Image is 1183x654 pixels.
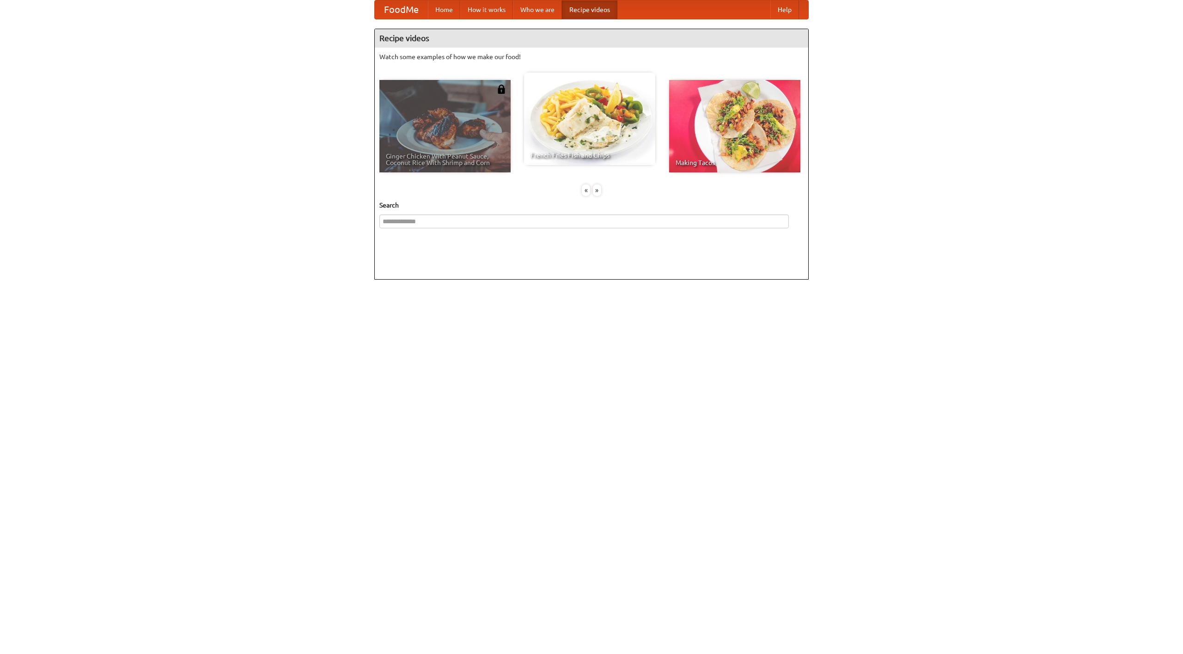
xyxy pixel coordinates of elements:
a: FoodMe [375,0,428,19]
div: « [582,184,590,196]
div: » [593,184,601,196]
a: French Fries Fish and Chips [524,73,655,165]
img: 483408.png [497,85,506,94]
h4: Recipe videos [375,29,808,48]
a: Recipe videos [562,0,617,19]
span: Making Tacos [676,159,794,166]
a: How it works [460,0,513,19]
a: Making Tacos [669,80,800,172]
a: Help [770,0,799,19]
h5: Search [379,201,804,210]
a: Home [428,0,460,19]
p: Watch some examples of how we make our food! [379,52,804,61]
a: Who we are [513,0,562,19]
span: French Fries Fish and Chips [531,152,649,159]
